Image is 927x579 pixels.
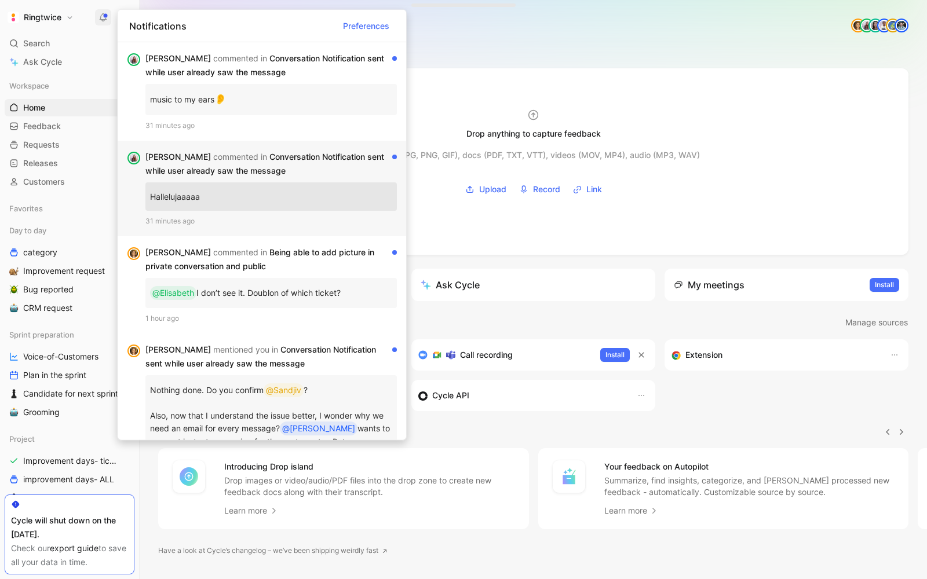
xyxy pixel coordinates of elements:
[145,245,388,273] div: [PERSON_NAME] Being able to add picture in private conversation and public
[282,421,355,435] div: @[PERSON_NAME]
[152,285,194,299] div: @Elisabeth
[213,151,267,161] span: commented in
[129,19,187,32] span: Notifications
[150,379,392,523] p: Nothing done. Do you confirm ? Also, now that I understand the issue better, I wonder why we need...
[150,89,392,111] p: music to my ears
[338,16,395,35] button: Preferences
[118,333,406,554] div: avatar[PERSON_NAME] mentioned you in Conversation Notification sent while user already saw the me...
[129,345,139,356] img: avatar
[343,19,389,32] span: Preferences
[118,236,406,333] div: avatar[PERSON_NAME] commented in Being able to add picture in private conversation and public@Eli...
[150,282,392,303] p: I don’t see it. Doublon of which ticket?
[213,53,267,63] span: commented in
[145,119,397,131] div: 31 minutes ago
[213,247,267,256] span: commented in
[129,248,139,258] img: avatar
[145,149,388,177] div: [PERSON_NAME] Conversation Notification sent while user already saw the message
[118,140,406,236] div: avatar[PERSON_NAME] commented in Conversation Notification sent while user already saw the messag...
[129,54,139,65] img: avatar
[145,342,388,370] div: [PERSON_NAME] Conversation Notification sent while user already saw the message
[145,52,388,79] div: [PERSON_NAME] Conversation Notification sent while user already saw the message
[118,42,406,141] div: avatar[PERSON_NAME] commented in Conversation Notification sent while user already saw the messag...
[266,383,301,397] div: @Sandjiv
[145,215,397,226] div: 31 minutes ago
[129,152,139,163] img: avatar
[145,312,397,324] div: 1 hour ago
[150,186,392,206] p: Hallelujaaaaa
[214,93,227,105] span: 👂
[213,344,278,354] span: mentioned you in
